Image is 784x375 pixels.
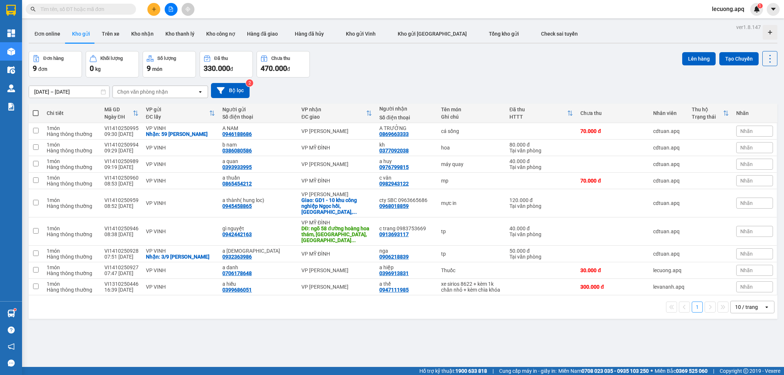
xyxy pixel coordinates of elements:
div: Nhãn [736,110,773,116]
div: HTTT [509,114,567,120]
button: caret-down [767,3,780,16]
div: cdtuan.apq [653,200,684,206]
div: 09:29 [DATE] [104,148,139,154]
th: Toggle SortBy [101,104,142,123]
div: mực in [441,200,502,206]
span: Cung cấp máy in - giấy in: [499,367,556,375]
th: Toggle SortBy [298,104,376,123]
div: VI1410250995 [104,125,139,131]
div: Tại văn phòng [509,148,573,154]
div: VP VINH [146,248,215,254]
div: VI1410250946 [104,226,139,231]
div: a huy [379,158,434,164]
div: VP VINH [146,228,215,234]
div: cdtuan.apq [653,228,684,234]
span: ⚪️ [651,369,653,372]
div: 0865454212 [222,181,252,187]
div: ĐC giao [301,114,366,120]
div: 50.000 đ [509,248,573,254]
div: A NAM [222,125,294,131]
span: Nhãn [740,228,753,234]
span: Kho gửi [GEOGRAPHIC_DATA] [398,31,467,37]
button: Lên hàng [682,52,716,65]
div: cdtuan.apq [653,128,684,134]
button: Kho công nợ [200,25,241,43]
div: VP [PERSON_NAME] [301,161,372,167]
div: Ghi chú [441,114,502,120]
button: aim [182,3,194,16]
div: kh [379,142,434,148]
sup: 1 [14,309,16,311]
div: hoa [441,145,502,151]
span: Nhãn [740,251,753,257]
div: Ngày ĐH [104,114,133,120]
span: search [31,7,36,12]
div: 08:52 [DATE] [104,203,139,209]
span: Hàng đã hủy [295,31,324,37]
div: Chi tiết [47,110,97,116]
img: warehouse-icon [7,66,15,74]
button: Kho gửi [66,25,96,43]
button: Trên xe [96,25,125,43]
div: 0399686051 [222,287,252,293]
span: đ [230,66,233,72]
div: A TRƯỞNG [379,125,434,131]
span: copyright [743,368,748,374]
span: 330.000 [204,64,230,73]
div: nga [379,248,434,254]
strong: 0369 525 060 [676,368,708,374]
img: logo-vxr [6,5,16,16]
div: 1 món [47,158,97,164]
div: Thu hộ [692,107,723,112]
span: lecuong.apq [706,4,750,14]
span: 9 [147,64,151,73]
div: tp [441,251,502,257]
div: Tạo kho hàng mới [763,25,777,40]
span: Hỗ trợ kỹ thuật: [419,367,487,375]
div: Hàng thông thường [47,164,97,170]
span: ... [351,237,356,243]
div: Chọn văn phòng nhận [117,88,168,95]
div: a thế [379,281,434,287]
div: VI1410250928 [104,248,139,254]
div: Nhận: 59 trần phú [146,131,215,137]
div: 80.000 đ [509,142,573,148]
div: VP [PERSON_NAME] [301,267,372,273]
div: 1 món [47,125,97,131]
div: VP [PERSON_NAME] [301,128,372,134]
div: VP [PERSON_NAME] [301,284,372,290]
div: Chưa thu [580,110,645,116]
div: 1 món [47,197,97,203]
span: Miền Nam [558,367,649,375]
th: Toggle SortBy [688,104,733,123]
div: levananh.apq [653,284,684,290]
div: 0942442163 [222,231,252,237]
div: 10 / trang [735,303,758,311]
div: xe sirios 8622 + kèm 1k chăn nhỏ + kèm chìa khóa [441,281,502,293]
div: Tại văn phòng [509,164,573,170]
div: VI1410250927 [104,264,139,270]
div: 0945458865 [222,203,252,209]
button: Kho nhận [125,25,160,43]
span: caret-down [770,6,777,12]
div: Đã thu [509,107,567,112]
div: Giao: GD1 - 10 khu công nghiệp Ngọc hồi, thanh trì, hà nội [301,197,372,215]
strong: 0708 023 035 - 0935 103 250 [581,368,649,374]
div: a hiếu [222,281,294,287]
button: Khối lượng0kg [86,51,139,77]
div: 07:51 [DATE] [104,254,139,260]
div: a thánh [222,248,294,254]
div: VP MỸ ĐÌNH [301,178,372,184]
img: solution-icon [7,103,15,111]
div: 1 món [47,175,97,181]
div: lecuong.apq [653,267,684,273]
button: Tạo Chuyến [719,52,759,65]
div: 40.000 đ [509,158,573,164]
input: Tìm tên, số ĐT hoặc mã đơn [40,5,127,13]
div: VI1410250994 [104,142,139,148]
button: Số lượng9món [143,51,196,77]
span: 1 [759,3,761,8]
div: b nam [222,142,294,148]
span: file-add [168,7,173,12]
div: Đã thu [214,56,228,61]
